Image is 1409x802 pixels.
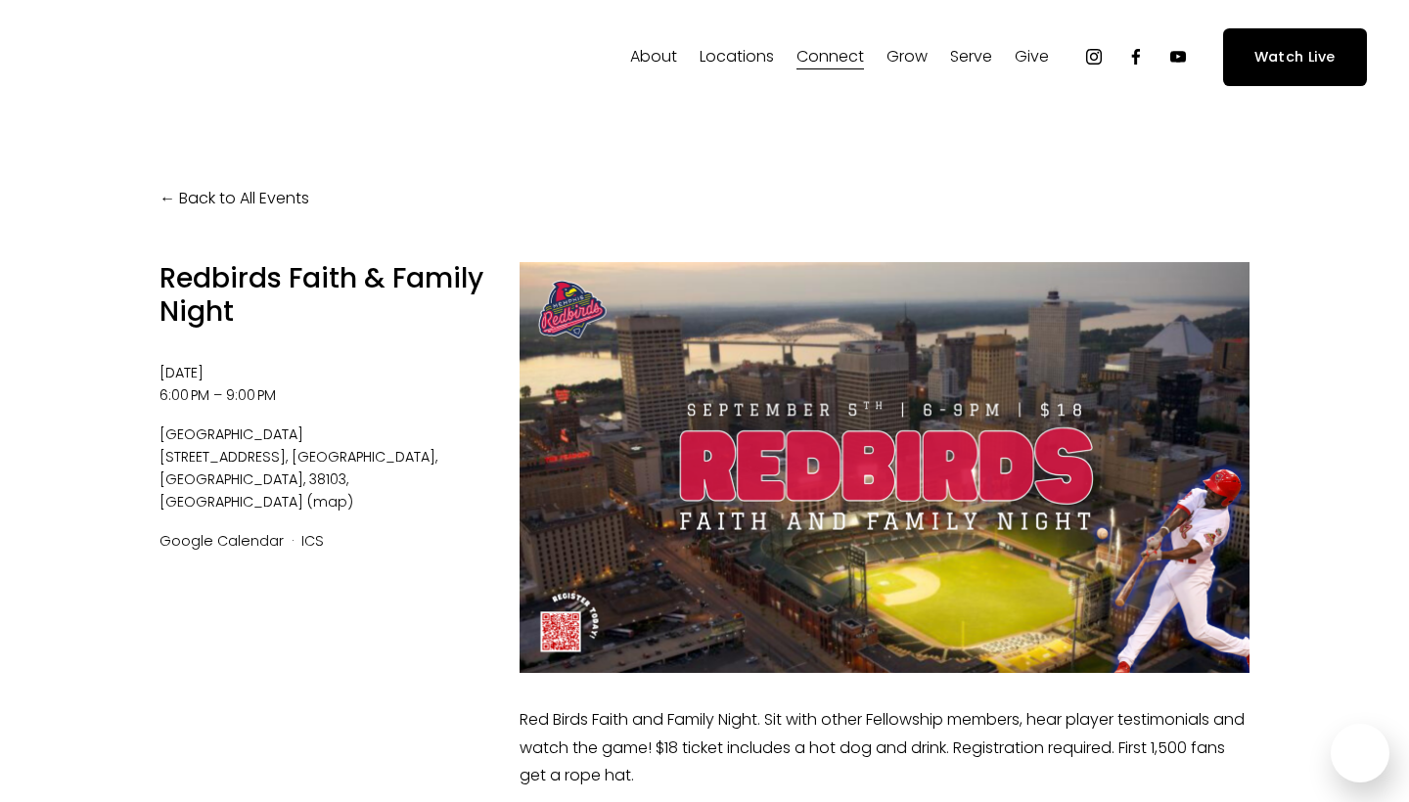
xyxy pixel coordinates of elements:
[1168,47,1188,67] a: YouTube
[630,41,677,72] a: folder dropdown
[301,531,324,551] a: ICS
[226,385,276,405] time: 9:00 PM
[700,41,774,72] a: folder dropdown
[159,447,437,489] span: [GEOGRAPHIC_DATA], [GEOGRAPHIC_DATA], 38103
[307,492,353,512] a: (map)
[159,185,309,213] a: Back to All Events
[159,423,486,446] span: [GEOGRAPHIC_DATA]
[42,37,315,76] img: Fellowship Memphis
[1223,28,1367,86] a: Watch Live
[630,43,677,71] span: About
[159,531,284,551] a: Google Calendar
[159,363,204,382] time: [DATE]
[950,41,992,72] a: folder dropdown
[886,41,928,72] a: folder dropdown
[159,262,486,328] h1: Redbirds Faith & Family Night
[1084,47,1104,67] a: Instagram
[886,43,928,71] span: Grow
[159,492,303,512] span: [GEOGRAPHIC_DATA]
[796,41,864,72] a: folder dropdown
[1126,47,1146,67] a: Facebook
[1015,41,1049,72] a: folder dropdown
[159,385,209,405] time: 6:00 PM
[700,43,774,71] span: Locations
[950,43,992,71] span: Serve
[520,706,1250,790] p: Red Birds Faith and Family Night. Sit with other Fellowship members, hear player testimonials and...
[159,447,292,467] span: [STREET_ADDRESS]
[1015,43,1049,71] span: Give
[796,43,864,71] span: Connect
